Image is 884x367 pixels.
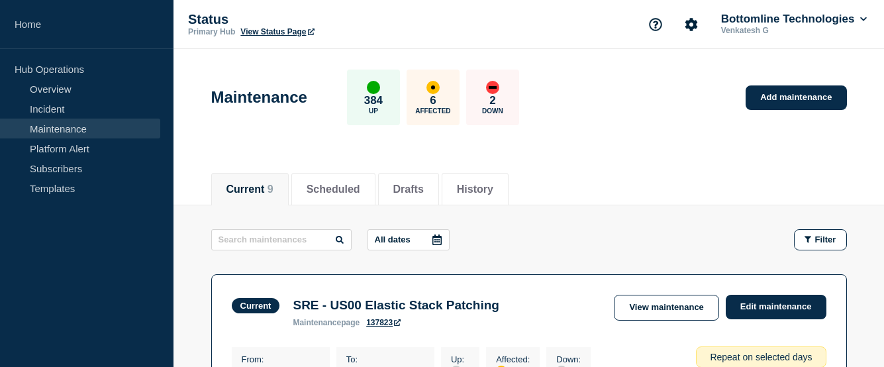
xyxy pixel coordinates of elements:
div: affected [426,81,440,94]
a: 137823 [366,318,401,327]
p: Status [188,12,453,27]
div: Current [240,301,271,311]
h1: Maintenance [211,88,307,107]
a: View maintenance [614,295,718,321]
p: page [293,318,360,327]
button: Bottomline Technologies [718,13,869,26]
p: Up [369,107,378,115]
button: Drafts [393,183,424,195]
button: Current 9 [226,183,273,195]
button: History [457,183,493,195]
button: Support [642,11,669,38]
p: Venkatesh G [718,26,856,35]
span: Filter [815,235,836,244]
a: View Status Page [240,27,314,36]
input: Search maintenances [211,229,352,250]
p: All dates [375,235,411,244]
p: Primary Hub [188,27,235,36]
p: Down : [556,354,581,364]
div: up [367,81,380,94]
p: 6 [430,94,436,107]
p: 384 [364,94,383,107]
a: Add maintenance [746,85,846,110]
button: Account settings [677,11,705,38]
p: Affected [415,107,450,115]
p: 2 [489,94,495,107]
button: Filter [794,229,847,250]
span: 9 [268,183,273,195]
button: All dates [368,229,450,250]
p: Down [482,107,503,115]
button: Scheduled [307,183,360,195]
p: Up : [451,354,469,364]
p: To : [346,354,424,364]
a: Edit maintenance [726,295,826,319]
span: maintenance [293,318,341,327]
p: From : [242,354,320,364]
p: Affected : [496,354,530,364]
div: down [486,81,499,94]
h3: SRE - US00 Elastic Stack Patching [293,298,499,313]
